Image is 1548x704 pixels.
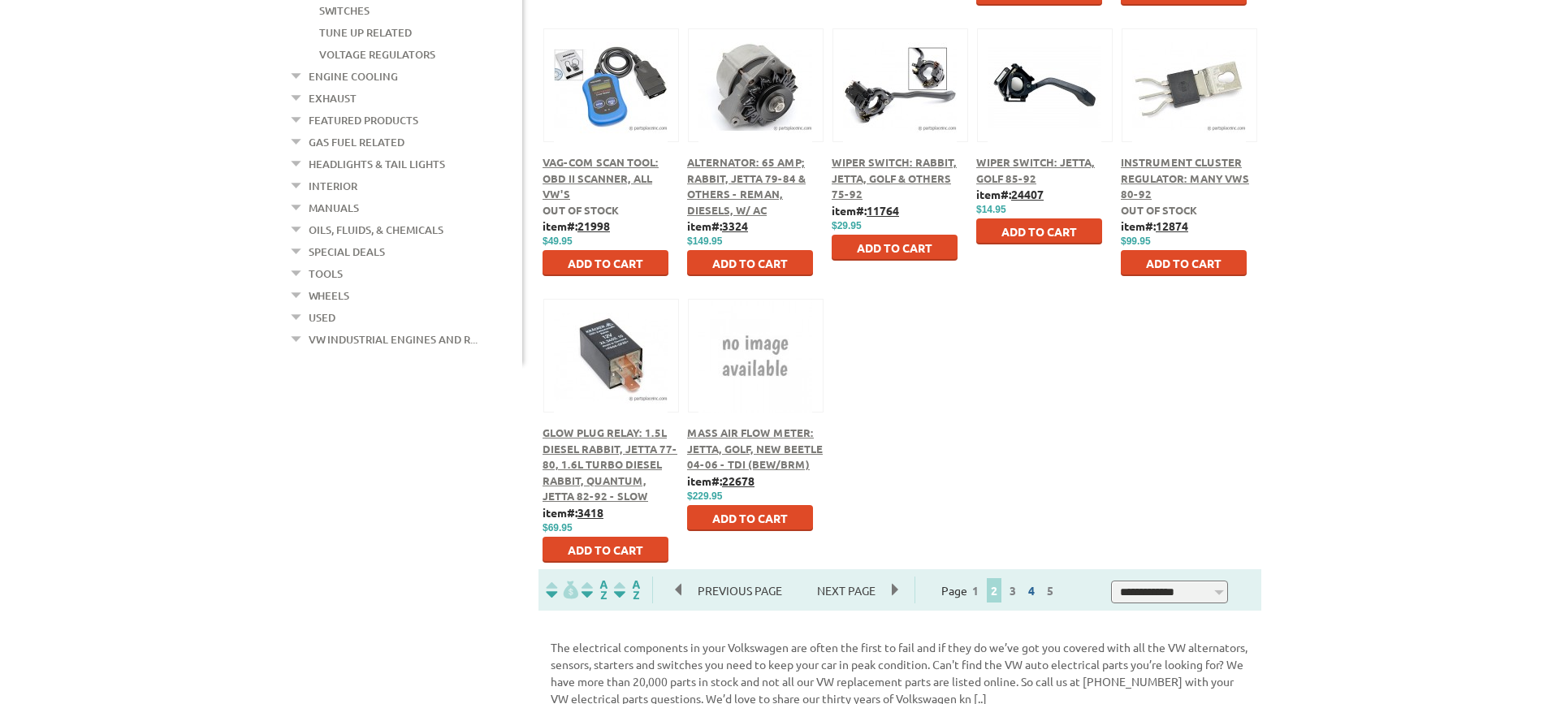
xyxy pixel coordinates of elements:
[712,256,788,270] span: Add to Cart
[722,218,748,233] u: 3324
[687,425,823,471] a: Mass Air Flow Meter: Jetta, Golf, New Beetle 04-06 - TDI (BEW/BRM)
[577,505,603,520] u: 3418
[987,578,1001,603] span: 2
[976,218,1102,244] button: Add to Cart
[578,581,611,599] img: Sort by Headline
[319,22,412,43] a: Tune Up Related
[577,218,610,233] u: 21998
[309,241,385,262] a: Special Deals
[832,155,957,201] a: Wiper Switch: Rabbit, Jetta, Golf & Others 75-92
[1011,187,1044,201] u: 24407
[543,522,573,533] span: $69.95
[309,307,335,328] a: Used
[687,490,722,502] span: $229.95
[309,263,343,284] a: Tools
[568,542,643,557] span: Add to Cart
[681,578,798,603] span: Previous Page
[712,511,788,525] span: Add to Cart
[976,204,1006,215] span: $14.95
[976,155,1095,185] a: Wiper Switch: Jetta, Golf 85-92
[676,583,801,598] a: Previous Page
[309,329,478,350] a: VW Industrial Engines and R...
[722,473,755,488] u: 22678
[1024,583,1039,598] a: 4
[1001,224,1077,239] span: Add to Cart
[543,250,668,276] button: Add to Cart
[543,537,668,563] button: Add to Cart
[832,235,958,261] button: Add to Cart
[611,581,643,599] img: Sort by Sales Rank
[832,203,899,218] b: item#:
[1005,583,1020,598] a: 3
[309,88,357,109] a: Exhaust
[309,132,404,153] a: Gas Fuel Related
[1146,256,1222,270] span: Add to Cart
[543,218,610,233] b: item#:
[968,583,983,598] a: 1
[543,505,603,520] b: item#:
[543,235,573,247] span: $49.95
[1121,235,1151,247] span: $99.95
[309,285,349,306] a: Wheels
[801,578,892,603] span: Next Page
[687,235,722,247] span: $149.95
[687,155,806,217] a: Alternator: 65 Amp; Rabbit, Jetta 79-84 & Others - Reman, Diesels, w/ AC
[543,155,659,201] a: VAG-COM Scan Tool: OBD II Scanner, All VW's
[915,577,1085,603] div: Page
[687,473,755,488] b: item#:
[976,187,1044,201] b: item#:
[687,505,813,531] button: Add to Cart
[687,218,748,233] b: item#:
[568,256,643,270] span: Add to Cart
[857,240,932,255] span: Add to Cart
[309,66,398,87] a: Engine Cooling
[309,219,443,240] a: Oils, Fluids, & Chemicals
[309,110,418,131] a: Featured Products
[319,44,435,65] a: Voltage Regulators
[309,197,359,218] a: Manuals
[543,203,619,217] span: Out of stock
[1156,218,1188,233] u: 12874
[1121,250,1247,276] button: Add to Cart
[309,175,357,197] a: Interior
[832,220,862,231] span: $29.95
[546,581,578,599] img: filterpricelow.svg
[1121,218,1188,233] b: item#:
[687,250,813,276] button: Add to Cart
[1121,155,1249,201] a: Instrument Cluster Regulator: Many VWs 80-92
[801,583,892,598] a: Next Page
[867,203,899,218] u: 11764
[1121,203,1197,217] span: Out of stock
[309,153,445,175] a: Headlights & Tail Lights
[543,425,677,503] a: Glow Plug Relay: 1.5L Diesel Rabbit, Jetta 77-80, 1.6L Turbo Diesel Rabbit, Quantum, Jetta 82-92 ...
[1043,583,1057,598] a: 5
